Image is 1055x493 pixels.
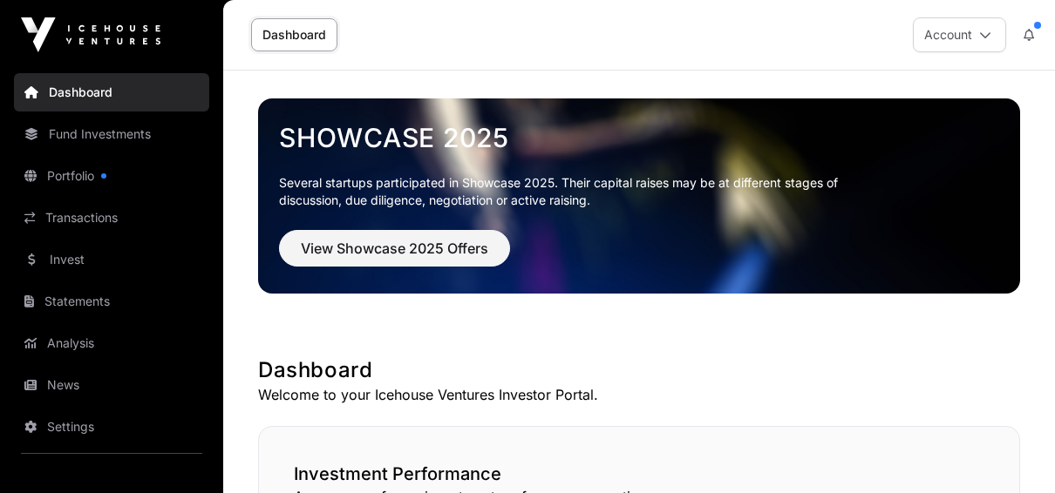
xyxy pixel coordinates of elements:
p: Welcome to your Icehouse Ventures Investor Portal. [258,384,1020,405]
a: Portfolio [14,157,209,195]
h1: Dashboard [258,356,1020,384]
a: News [14,366,209,404]
a: Dashboard [251,18,337,51]
h2: Investment Performance [294,462,984,486]
a: Dashboard [14,73,209,111]
a: Fund Investments [14,115,209,153]
a: Showcase 2025 [279,122,999,153]
a: Statements [14,282,209,321]
a: View Showcase 2025 Offers [279,247,510,265]
button: Account [913,17,1006,52]
a: Settings [14,408,209,446]
span: View Showcase 2025 Offers [301,238,488,259]
img: Showcase 2025 [258,98,1020,294]
p: Several startups participated in Showcase 2025. Their capital raises may be at different stages o... [279,174,865,209]
img: Icehouse Ventures Logo [21,17,160,52]
a: Invest [14,240,209,279]
button: View Showcase 2025 Offers [279,230,510,267]
a: Transactions [14,199,209,237]
a: Analysis [14,324,209,362]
